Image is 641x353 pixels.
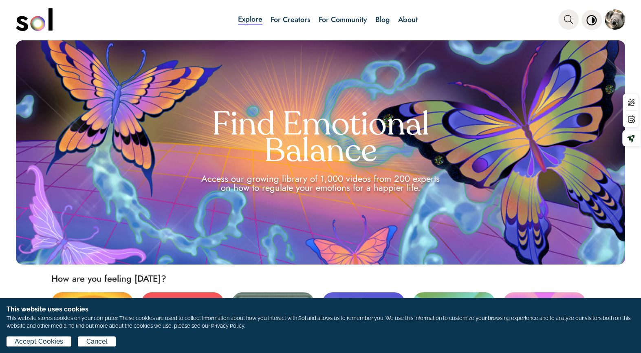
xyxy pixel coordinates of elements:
[141,292,224,341] a: Anger
[7,314,634,330] p: This website stores cookies on your computer. These cookies are used to collect information about...
[16,8,53,31] img: logo
[503,292,586,341] a: Curious
[398,14,418,25] a: About
[319,14,367,25] a: For Community
[413,292,495,341] a: Anxious
[78,336,115,346] button: Cancel
[15,337,63,346] span: Accept Cookies
[51,273,637,284] h2: How are you feeling [DATE]?
[154,113,487,166] h1: Find Emotional Balance
[7,336,71,346] button: Accept Cookies
[322,292,405,341] a: Sadness
[271,14,311,25] a: For Creators
[16,5,625,34] nav: main navigation
[86,337,108,346] span: Cancel
[232,292,314,341] a: Fear
[7,304,634,314] h1: This website uses cookies
[196,174,445,192] div: Access our growing library of 1,000 videos from 200 experts on how to regulate your emotions for ...
[375,14,390,25] a: Blog
[238,14,262,25] a: Explore
[51,292,134,341] a: Happy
